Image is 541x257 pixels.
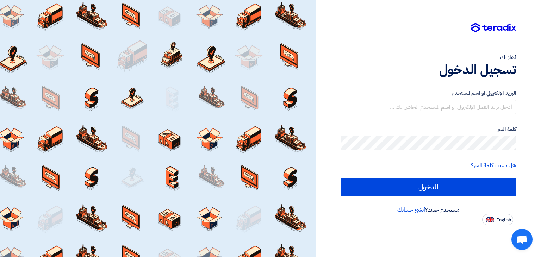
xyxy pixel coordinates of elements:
a: هل نسيت كلمة السر؟ [471,161,516,170]
button: English [482,214,513,225]
div: أهلا بك ... [341,54,516,62]
input: أدخل بريد العمل الإلكتروني او اسم المستخدم الخاص بك ... [341,100,516,114]
h1: تسجيل الدخول [341,62,516,77]
label: كلمة السر [341,125,516,133]
label: البريد الإلكتروني او اسم المستخدم [341,89,516,97]
img: en-US.png [486,217,494,222]
input: الدخول [341,178,516,196]
img: Teradix logo [471,23,516,33]
a: أنشئ حسابك [397,206,425,214]
div: Open chat [511,229,533,250]
div: مستخدم جديد؟ [341,206,516,214]
span: English [496,218,511,222]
